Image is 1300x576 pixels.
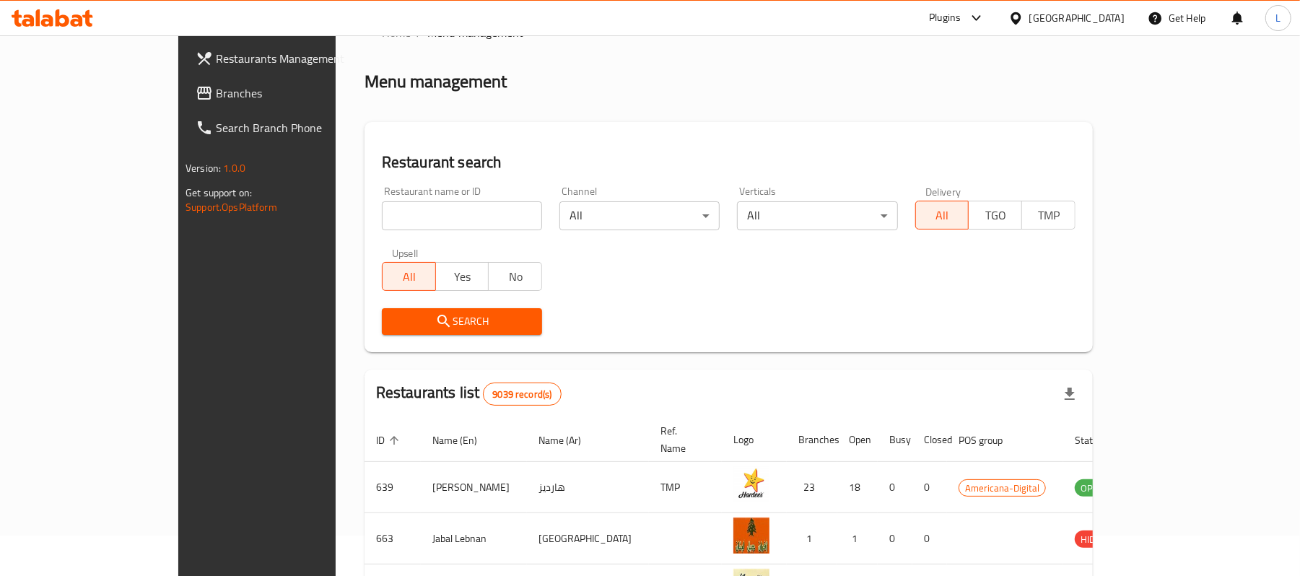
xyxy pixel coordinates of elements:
td: 1 [837,513,878,564]
th: Busy [878,418,912,462]
a: Search Branch Phone [184,110,396,145]
span: Name (Ar) [538,432,600,449]
li: / [416,24,422,41]
span: All [388,266,430,287]
span: Status [1075,432,1122,449]
td: [PERSON_NAME] [421,462,527,513]
label: Upsell [392,248,419,258]
span: Yes [442,266,484,287]
span: 1.0.0 [223,159,245,178]
td: Jabal Lebnan [421,513,527,564]
td: 0 [878,462,912,513]
button: Yes [435,262,489,291]
span: OPEN [1075,480,1110,497]
span: TMP [1028,205,1070,226]
td: هارديز [527,462,649,513]
img: Hardee's [733,466,769,502]
span: TGO [974,205,1016,226]
td: 0 [912,513,947,564]
h2: Menu management [365,70,507,93]
span: Branches [216,84,384,102]
div: All [737,201,897,230]
td: TMP [649,462,722,513]
span: Search Branch Phone [216,119,384,136]
button: TMP [1021,201,1076,230]
img: Jabal Lebnan [733,518,769,554]
input: Search for restaurant name or ID.. [382,201,542,230]
button: No [488,262,542,291]
span: Menu management [427,24,523,41]
span: Restaurants Management [216,50,384,67]
span: Version: [186,159,221,178]
span: All [922,205,964,226]
button: All [915,201,969,230]
td: 1 [787,513,837,564]
span: Search [393,313,531,331]
div: All [559,201,720,230]
span: POS group [959,432,1021,449]
td: 23 [787,462,837,513]
span: 9039 record(s) [484,388,560,401]
div: HIDDEN [1075,531,1118,548]
h2: Restaurant search [382,152,1076,173]
td: 0 [912,462,947,513]
div: Export file [1052,377,1087,411]
span: Americana-Digital [959,480,1045,497]
span: Name (En) [432,432,496,449]
span: L [1275,10,1281,26]
td: [GEOGRAPHIC_DATA] [527,513,649,564]
a: Restaurants Management [184,41,396,76]
div: Plugins [929,9,961,27]
a: Support.OpsPlatform [186,198,277,217]
span: Ref. Name [660,422,704,457]
th: Closed [912,418,947,462]
th: Branches [787,418,837,462]
button: TGO [968,201,1022,230]
span: Get support on: [186,183,252,202]
div: OPEN [1075,479,1110,497]
th: Logo [722,418,787,462]
h2: Restaurants list [376,382,562,406]
button: All [382,262,436,291]
th: Open [837,418,878,462]
label: Delivery [925,186,961,196]
td: 0 [878,513,912,564]
div: [GEOGRAPHIC_DATA] [1029,10,1125,26]
a: Branches [184,76,396,110]
td: 18 [837,462,878,513]
div: Total records count [483,383,561,406]
span: HIDDEN [1075,531,1118,548]
span: No [494,266,536,287]
button: Search [382,308,542,335]
span: ID [376,432,403,449]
